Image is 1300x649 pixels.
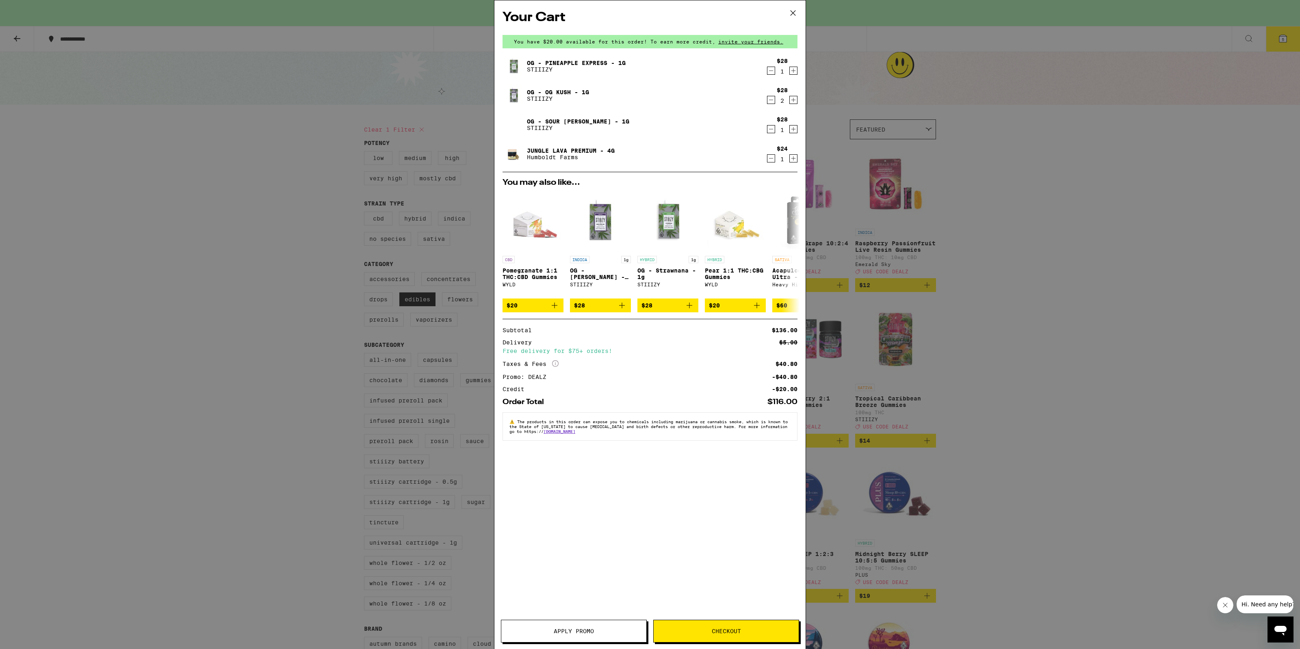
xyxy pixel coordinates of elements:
[509,419,788,434] span: The products in this order can expose you to chemicals including marijuana or cannabis smoke, whi...
[570,267,631,280] p: OG - [PERSON_NAME] - 1g
[5,6,58,12] span: Hi. Need any help?
[503,299,563,312] button: Add to bag
[705,299,766,312] button: Add to bag
[637,299,698,312] button: Add to bag
[1217,597,1233,613] iframe: Close message
[570,191,631,252] img: STIIIZY - OG - King Louis XIII - 1g
[772,191,833,299] a: Open page for Acapulco Gold Ultra - 1g from Heavy Hitters
[777,116,788,123] div: $28
[777,145,788,152] div: $24
[715,39,786,44] span: invite your friends.
[527,147,615,154] a: Jungle Lava Premium - 4g
[789,154,797,162] button: Increment
[767,154,775,162] button: Decrement
[503,55,525,78] img: OG - Pineapple Express - 1g
[772,386,797,392] div: -$20.00
[503,179,797,187] h2: You may also like...
[503,191,563,252] img: WYLD - Pomegranate 1:1 THC:CBD Gummies
[1237,595,1293,613] iframe: Message from company
[544,429,575,434] a: [DOMAIN_NAME]
[527,89,589,95] a: OG - OG Kush - 1g
[641,302,652,309] span: $28
[527,118,629,125] a: OG - Sour [PERSON_NAME] - 1g
[503,374,552,380] div: Promo: DEALZ
[772,267,833,280] p: Acapulco Gold Ultra - 1g
[705,282,766,287] div: WYLD
[712,628,741,634] span: Checkout
[503,9,797,27] h2: Your Cart
[527,125,629,131] p: STIIIZY
[570,256,589,263] p: INDICA
[709,302,720,309] span: $20
[705,191,766,252] img: WYLD - Pear 1:1 THC:CBG Gummies
[776,361,797,367] div: $40.80
[503,143,525,165] img: Jungle Lava Premium - 4g
[777,97,788,104] div: 2
[772,299,833,312] button: Add to bag
[514,39,715,44] span: You have $20.00 available for this order! To earn more credit,
[637,191,698,252] img: STIIIZY - OG - Strawnana - 1g
[653,620,799,643] button: Checkout
[637,267,698,280] p: OG - Strawnana - 1g
[767,398,797,406] div: $116.00
[527,154,615,160] p: Humboldt Farms
[501,620,647,643] button: Apply Promo
[637,282,698,287] div: STIIIZY
[527,60,626,66] a: OG - Pineapple Express - 1g
[689,256,698,263] p: 1g
[574,302,585,309] span: $28
[767,125,775,133] button: Decrement
[503,340,537,345] div: Delivery
[705,267,766,280] p: Pear 1:1 THC:CBG Gummies
[570,191,631,299] a: Open page for OG - King Louis XIII - 1g from STIIIZY
[503,35,797,48] div: You have $20.00 available for this order! To earn more credit,invite your friends.
[777,87,788,93] div: $28
[637,191,698,299] a: Open page for OG - Strawnana - 1g from STIIIZY
[554,628,594,634] span: Apply Promo
[772,191,833,252] img: Heavy Hitters - Acapulco Gold Ultra - 1g
[503,327,537,333] div: Subtotal
[789,67,797,75] button: Increment
[779,340,797,345] div: $5.00
[789,96,797,104] button: Increment
[503,386,530,392] div: Credit
[527,95,589,102] p: STIIIZY
[767,67,775,75] button: Decrement
[503,282,563,287] div: WYLD
[503,84,525,107] img: OG - OG Kush - 1g
[503,398,550,406] div: Order Total
[705,256,724,263] p: HYBRID
[507,302,518,309] span: $20
[509,419,517,424] span: ⚠️
[777,68,788,75] div: 1
[637,256,657,263] p: HYBRID
[503,348,797,354] div: Free delivery for $75+ orders!
[772,374,797,380] div: -$40.80
[777,127,788,133] div: 1
[570,299,631,312] button: Add to bag
[570,282,631,287] div: STIIIZY
[503,113,525,136] img: OG - Sour Tangie - 1g
[503,360,559,368] div: Taxes & Fees
[772,327,797,333] div: $136.00
[503,191,563,299] a: Open page for Pomegranate 1:1 THC:CBD Gummies from WYLD
[772,282,833,287] div: Heavy Hitters
[789,125,797,133] button: Increment
[705,191,766,299] a: Open page for Pear 1:1 THC:CBG Gummies from WYLD
[776,302,787,309] span: $60
[777,58,788,64] div: $28
[1267,617,1293,643] iframe: Button to launch messaging window
[503,267,563,280] p: Pomegranate 1:1 THC:CBD Gummies
[621,256,631,263] p: 1g
[527,66,626,73] p: STIIIZY
[767,96,775,104] button: Decrement
[777,156,788,162] div: 1
[772,256,792,263] p: SATIVA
